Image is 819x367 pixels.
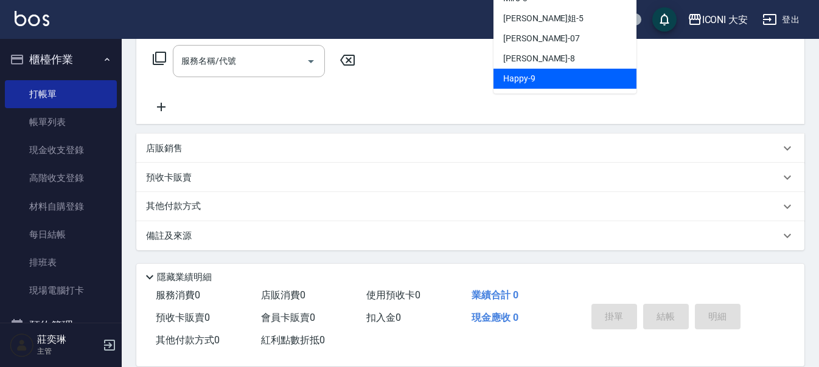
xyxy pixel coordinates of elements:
span: 其他付款方式 0 [156,334,220,346]
a: 材料自購登錄 [5,193,117,221]
img: Logo [15,11,49,26]
img: Person [10,333,34,357]
span: 服務消費 0 [156,289,200,301]
p: 其他付款方式 [146,200,207,213]
button: ICONI 大安 [683,7,753,32]
button: save [652,7,677,32]
button: 登出 [758,9,804,31]
span: [PERSON_NAME] -07 [503,32,580,45]
p: 店販銷售 [146,142,183,155]
div: 備註及來源 [136,221,804,250]
span: [PERSON_NAME] -8 [503,52,575,65]
a: 每日結帳 [5,221,117,249]
a: 打帳單 [5,80,117,108]
p: 主管 [37,346,99,357]
span: [PERSON_NAME]姐 -5 [503,12,584,25]
a: 高階收支登錄 [5,164,117,192]
span: 業績合計 0 [472,289,518,301]
p: 備註及來源 [146,230,192,242]
button: Open [301,52,321,71]
span: 紅利點數折抵 0 [261,334,325,346]
span: 扣入金 0 [366,312,401,323]
h5: 莊奕琳 [37,334,99,346]
a: 帳單列表 [5,108,117,136]
span: 現金應收 0 [472,312,518,323]
a: 現場電腦打卡 [5,276,117,304]
button: 櫃檯作業 [5,44,117,75]
span: 店販消費 0 [261,289,305,301]
span: Happy -9 [503,72,535,85]
span: 使用預收卡 0 [366,289,420,301]
a: 排班表 [5,249,117,276]
p: 預收卡販賣 [146,171,192,184]
div: 店販銷售 [136,134,804,163]
button: 預約管理 [5,310,117,341]
div: 預收卡販賣 [136,163,804,192]
a: 現金收支登錄 [5,136,117,164]
span: 會員卡販賣 0 [261,312,315,323]
div: ICONI 大安 [702,12,748,27]
span: 預收卡販賣 0 [156,312,210,323]
div: 其他付款方式 [136,192,804,221]
p: 隱藏業績明細 [157,271,212,284]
